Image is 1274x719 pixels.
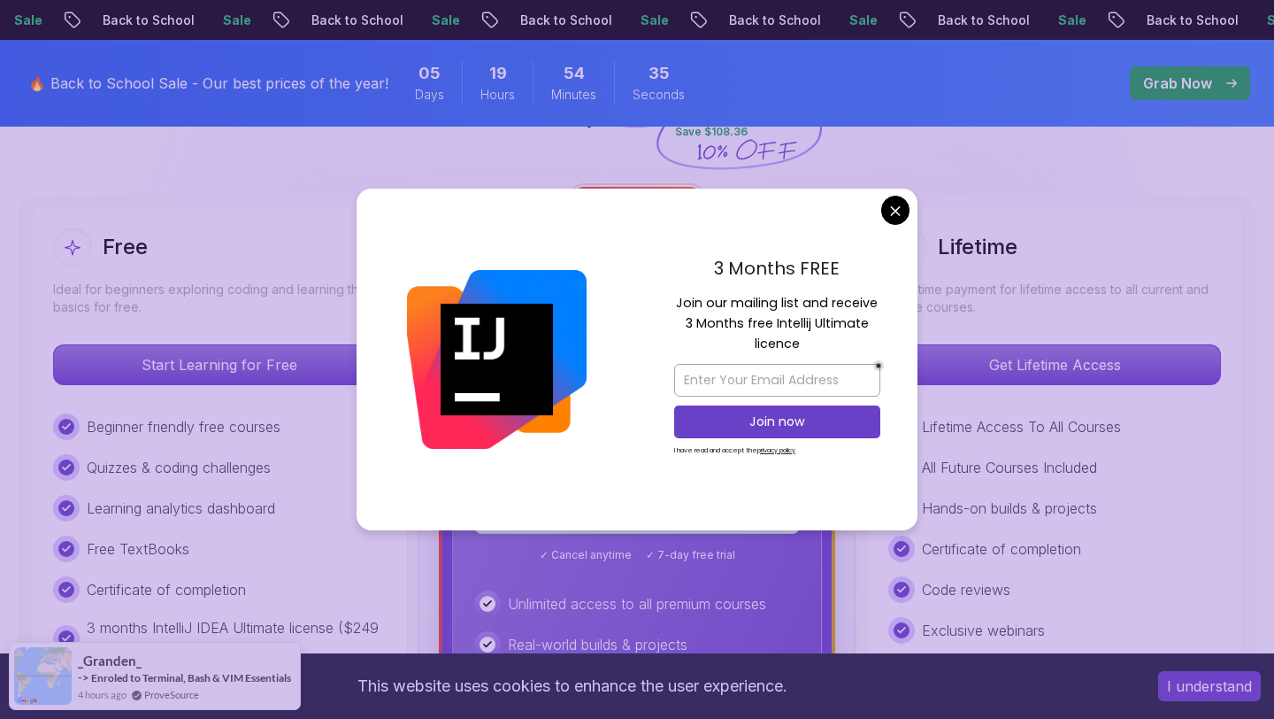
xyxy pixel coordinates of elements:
p: One-time payment for lifetime access to all current and future courses. [888,281,1221,316]
p: Beginner friendly free courses [87,416,280,437]
span: 5 Days [418,61,441,86]
p: Exclusive webinars [922,620,1045,641]
span: ✓ 7-day free trial [646,548,735,562]
p: 3 months IntelliJ IDEA Ultimate license ($249 value) [87,617,386,660]
p: Sale [200,12,257,29]
p: Back to School [706,12,826,29]
p: Real-world builds & projects [508,634,687,655]
span: _Granden_ [78,653,142,669]
p: Code reviews [922,579,1010,600]
p: Learning analytics dashboard [87,498,275,519]
span: Minutes [551,86,596,104]
p: Back to School [80,12,200,29]
p: Quizzes & coding challenges [87,457,271,478]
p: Start Learning for Free [54,345,385,384]
p: Sale [409,12,465,29]
p: Certificate of completion [87,579,246,600]
button: Get Lifetime Access [888,344,1221,385]
p: Sale [618,12,674,29]
span: ✓ Cancel anytime [540,548,632,562]
span: -> [78,670,89,684]
button: Accept cookies [1158,671,1261,701]
span: 35 Seconds [649,61,670,86]
span: 54 Minutes [564,61,585,86]
p: Sale [826,12,883,29]
a: Start Learning for Free [53,356,386,374]
img: provesource social proof notification image [14,647,72,705]
p: All Future Courses Included [922,457,1097,478]
p: Get Lifetime Access [889,345,1220,384]
p: Back to School [288,12,409,29]
p: Back to School [1124,12,1244,29]
div: This website uses cookies to enhance the user experience. [13,667,1132,706]
h2: Free [103,233,148,261]
span: Seconds [633,86,685,104]
button: Start Learning for Free [53,344,386,385]
p: Grab Now [1143,73,1212,94]
p: Certificate of completion [922,538,1081,560]
p: 🔥 Back to School Sale - Our best prices of the year! [28,73,388,94]
span: Hours [480,86,515,104]
span: 4 hours ago [78,687,127,702]
p: Ideal for beginners exploring coding and learning the basics for free. [53,281,386,316]
h2: Lifetime [938,233,1017,261]
p: Unlimited access to all premium courses [508,593,766,615]
p: Lifetime Access To All Courses [922,416,1121,437]
span: 19 Hours [489,61,507,86]
p: Hands-on builds & projects [922,498,1097,519]
p: Back to School [915,12,1035,29]
a: Enroled to Terminal, Bash & VIM Essentials [91,671,291,684]
p: Free TextBooks [87,538,189,560]
a: ProveSource [144,687,199,702]
p: Back to School [497,12,618,29]
p: Sale [1035,12,1092,29]
a: Get Lifetime Access [888,356,1221,374]
span: Days [415,86,444,104]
